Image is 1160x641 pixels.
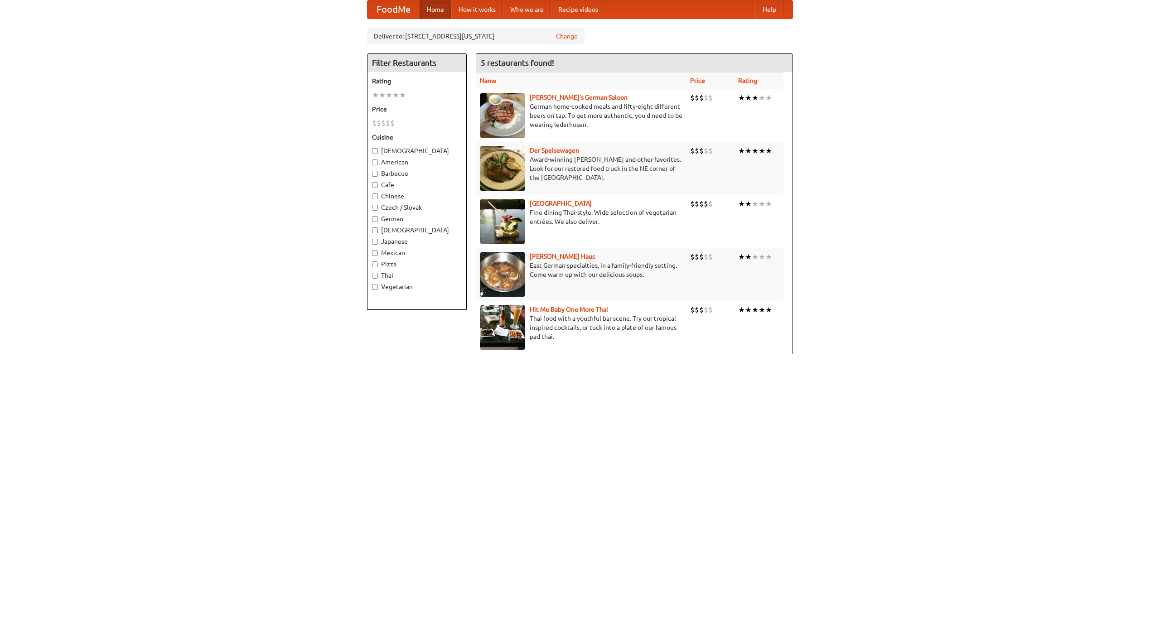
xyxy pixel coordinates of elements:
label: Pizza [372,260,462,269]
li: $ [695,252,699,262]
li: ★ [752,252,759,262]
li: $ [699,93,704,103]
label: Czech / Slovak [372,203,462,212]
a: Price [690,77,705,84]
li: ★ [379,90,386,100]
a: How it works [451,0,503,19]
img: kohlhaus.jpg [480,252,525,297]
img: esthers.jpg [480,93,525,138]
li: $ [708,199,713,209]
h5: Rating [372,77,462,86]
li: ★ [759,305,765,315]
input: Czech / Slovak [372,205,378,211]
li: ★ [392,90,399,100]
label: Cafe [372,180,462,189]
li: ★ [765,252,772,262]
li: $ [381,118,386,128]
li: $ [708,305,713,315]
li: $ [386,118,390,128]
li: $ [708,146,713,156]
h4: Filter Restaurants [367,54,466,72]
input: German [372,216,378,222]
a: Help [755,0,783,19]
li: ★ [745,199,752,209]
input: Cafe [372,182,378,188]
li: $ [377,118,381,128]
input: Barbecue [372,171,378,177]
ng-pluralize: 5 restaurants found! [481,58,554,67]
li: ★ [738,146,745,156]
li: $ [690,199,695,209]
li: ★ [759,199,765,209]
label: [DEMOGRAPHIC_DATA] [372,226,462,235]
li: ★ [738,199,745,209]
li: $ [690,93,695,103]
a: [PERSON_NAME]'s German Saloon [530,94,628,101]
label: Barbecue [372,169,462,178]
li: ★ [752,305,759,315]
li: ★ [738,93,745,103]
a: Rating [738,77,757,84]
li: ★ [372,90,379,100]
li: $ [704,199,708,209]
li: $ [390,118,395,128]
li: ★ [738,252,745,262]
li: $ [704,93,708,103]
label: Japanese [372,237,462,246]
p: Award-winning [PERSON_NAME] and other favorites. Look for our restored food truck in the NE corne... [480,155,683,182]
li: ★ [765,93,772,103]
label: Mexican [372,248,462,257]
li: $ [704,305,708,315]
h5: Cuisine [372,133,462,142]
label: [DEMOGRAPHIC_DATA] [372,146,462,155]
li: ★ [745,146,752,156]
li: ★ [765,305,772,315]
a: Der Speisewagen [530,147,579,154]
a: Who we are [503,0,551,19]
input: Chinese [372,193,378,199]
label: Chinese [372,192,462,201]
li: $ [708,252,713,262]
a: [PERSON_NAME] Haus [530,253,595,260]
a: Change [556,32,578,41]
p: Thai food with a youthful bar scene. Try our tropical inspired cocktails, or tuck into a plate of... [480,314,683,341]
li: ★ [745,252,752,262]
li: ★ [752,199,759,209]
li: $ [699,199,704,209]
li: $ [690,146,695,156]
li: $ [699,305,704,315]
a: Recipe videos [551,0,605,19]
li: ★ [759,93,765,103]
input: Mexican [372,250,378,256]
li: $ [708,93,713,103]
li: $ [695,93,699,103]
li: $ [699,146,704,156]
input: Vegetarian [372,284,378,290]
li: $ [690,305,695,315]
li: ★ [752,146,759,156]
label: German [372,214,462,223]
li: $ [690,252,695,262]
li: ★ [765,146,772,156]
img: speisewagen.jpg [480,146,525,191]
b: [GEOGRAPHIC_DATA] [530,200,592,207]
li: ★ [745,305,752,315]
li: $ [699,252,704,262]
img: babythai.jpg [480,305,525,350]
li: ★ [765,199,772,209]
div: Deliver to: [STREET_ADDRESS][US_STATE] [367,28,585,44]
li: ★ [752,93,759,103]
li: ★ [745,93,752,103]
a: Name [480,77,497,84]
input: Pizza [372,261,378,267]
li: $ [695,305,699,315]
a: FoodMe [367,0,420,19]
li: ★ [738,305,745,315]
li: $ [695,146,699,156]
img: satay.jpg [480,199,525,244]
input: Thai [372,273,378,279]
input: American [372,159,378,165]
input: Japanese [372,239,378,245]
li: ★ [399,90,406,100]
